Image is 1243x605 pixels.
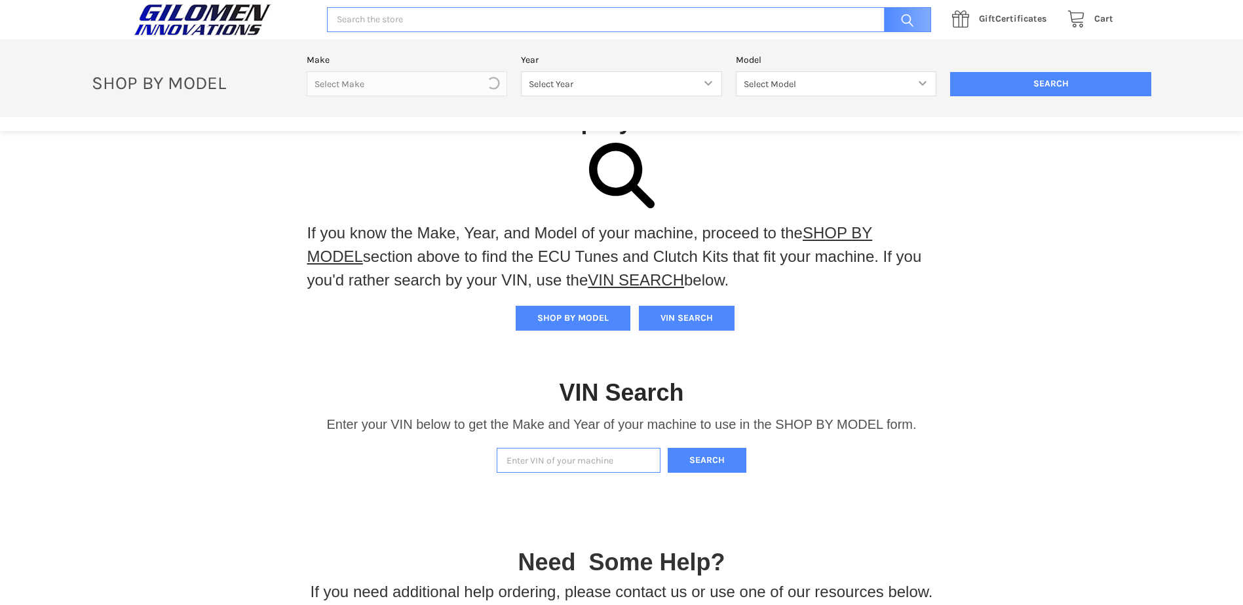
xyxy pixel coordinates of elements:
[1060,11,1113,27] a: Cart
[518,545,725,580] p: Need Some Help?
[559,378,683,407] h1: VIN Search
[130,3,275,36] img: GILOMEN INNOVATIONS
[307,221,936,292] p: If you know the Make, Year, and Model of your machine, proceed to the section above to find the E...
[307,53,508,67] label: Make
[950,72,1151,97] input: Search
[877,7,931,33] input: Search
[979,13,1046,24] span: Certificates
[130,3,313,36] a: GILOMEN INNOVATIONS
[85,71,300,94] p: SHOP BY MODEL
[307,224,873,265] a: SHOP BY MODEL
[327,7,931,33] input: Search the store
[639,306,735,331] button: VIN SEARCH
[736,53,937,67] label: Model
[668,448,746,473] button: Search
[326,414,916,434] p: Enter your VIN below to get the Make and Year of your machine to use in the SHOP BY MODEL form.
[497,448,660,473] input: Enter VIN of your machine
[521,53,722,67] label: Year
[516,306,630,331] button: SHOP BY MODEL
[311,580,933,604] p: If you need additional help ordering, please contact us or use one of our resources below.
[1094,13,1113,24] span: Cart
[945,11,1060,27] a: GiftCertificates
[588,271,684,289] a: VIN SEARCH
[979,13,995,24] span: Gift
